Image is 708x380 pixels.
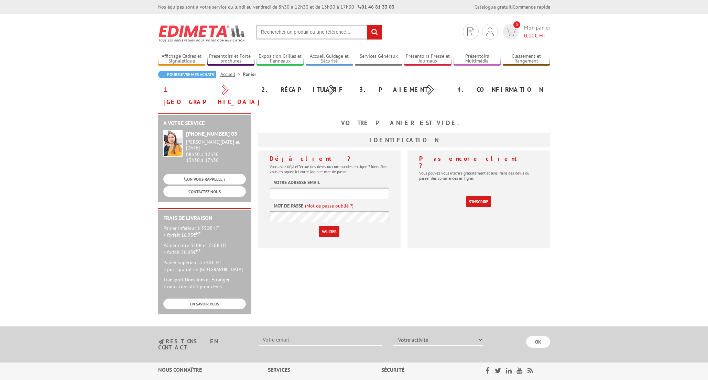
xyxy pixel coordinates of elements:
[158,53,206,65] a: Affichage Cadres et Signalétique
[475,3,550,10] div: |
[158,3,394,10] div: Nos équipes sont à votre service du lundi au vendredi de 8h30 à 12h30 et de 13h30 à 17h30
[186,130,237,137] strong: [PHONE_NUMBER] 03
[158,83,256,108] div: 1. [GEOGRAPHIC_DATA]
[158,71,216,78] a: Poursuivre mes achats
[196,231,200,236] sup: HT
[513,4,550,10] a: Commande rapide
[526,336,550,348] input: OK
[163,259,246,273] p: Panier supérieur à 750€ HT
[454,53,501,65] a: Présentoirs Multimédia
[274,202,303,209] label: Mot de passe
[466,196,491,207] a: S'inscrire
[358,4,394,10] strong: 01 46 81 33 03
[163,130,183,157] img: widget-service.jpg
[268,366,382,374] div: Services
[196,248,200,253] sup: HT
[506,28,516,36] img: devis rapide
[163,283,222,290] span: > nous consulter pour devis
[355,53,402,65] a: Services Généraux
[306,53,353,65] a: Accueil Guidage et Sécurité
[404,53,451,65] a: Présentoirs Presse et Journaux
[503,53,550,65] a: Classement et Rangement
[501,24,550,40] a: devis rapide 0 Mon panier 0,00€ HT
[270,164,389,174] p: Vous avez déjà effectué des devis ou commandes en ligne ? Identifiez-vous en tapant ici votre log...
[256,25,382,40] input: Rechercher un produit ou une référence...
[163,120,246,126] h2: A votre service
[163,225,246,238] p: Panier inférieur à 350€ HT
[270,155,389,162] h4: Déjà client ?
[467,27,474,36] img: devis rapide
[354,83,452,96] div: 3. Paiement
[163,232,200,238] span: > forfait 16.95€
[367,25,382,40] input: rechercher
[419,170,538,181] p: Vous pouvez vous inscrire gratuitement et ainsi faire des devis ou passer des commandes en ligne.
[163,174,246,185] a: ON VOUS RAPPELLE ?
[158,21,246,46] img: Edimeta
[163,186,246,197] a: CONTACTEZ-NOUS
[256,83,354,96] div: 2. Récapitulatif
[524,24,550,40] span: Mon panier
[524,32,550,40] span: € HT
[163,249,200,255] span: > forfait 20.95€
[513,21,520,28] span: 0
[163,215,246,221] h2: Frais de Livraison
[452,83,550,96] div: 4. Confirmation
[163,276,246,290] p: Transport Dom-Tom et Etranger
[207,53,255,65] a: Présentoirs et Porte-brochures
[258,133,550,147] h3: Identification
[274,179,320,186] label: Votre adresse email
[186,139,246,163] div: 08h30 à 12h30 13h30 à 17h30
[381,366,468,374] div: Sécurité
[305,202,353,209] a: (Mot de passe oublié ?)
[158,339,164,345] img: newsletter.jpg
[419,155,538,169] h4: Pas encore client ?
[486,27,494,36] img: devis rapide
[259,334,382,346] input: Votre email
[524,32,535,39] span: 0,00
[163,299,246,309] a: EN SAVOIR PLUS
[243,71,256,78] li: Panier
[158,338,249,350] h3: restons en contact
[341,119,467,127] b: Votre panier est vide.
[475,4,512,10] a: Catalogue gratuit
[158,366,268,374] div: Nous connaître
[163,242,246,256] p: Panier entre 350€ et 750€ HT
[220,71,243,77] a: Accueil
[163,266,243,272] span: > port gratuit en [GEOGRAPHIC_DATA]
[186,139,246,151] div: [PERSON_NAME][DATE] au [DATE]
[319,226,339,237] input: Valider
[257,53,304,65] a: Exposition Grilles et Panneaux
